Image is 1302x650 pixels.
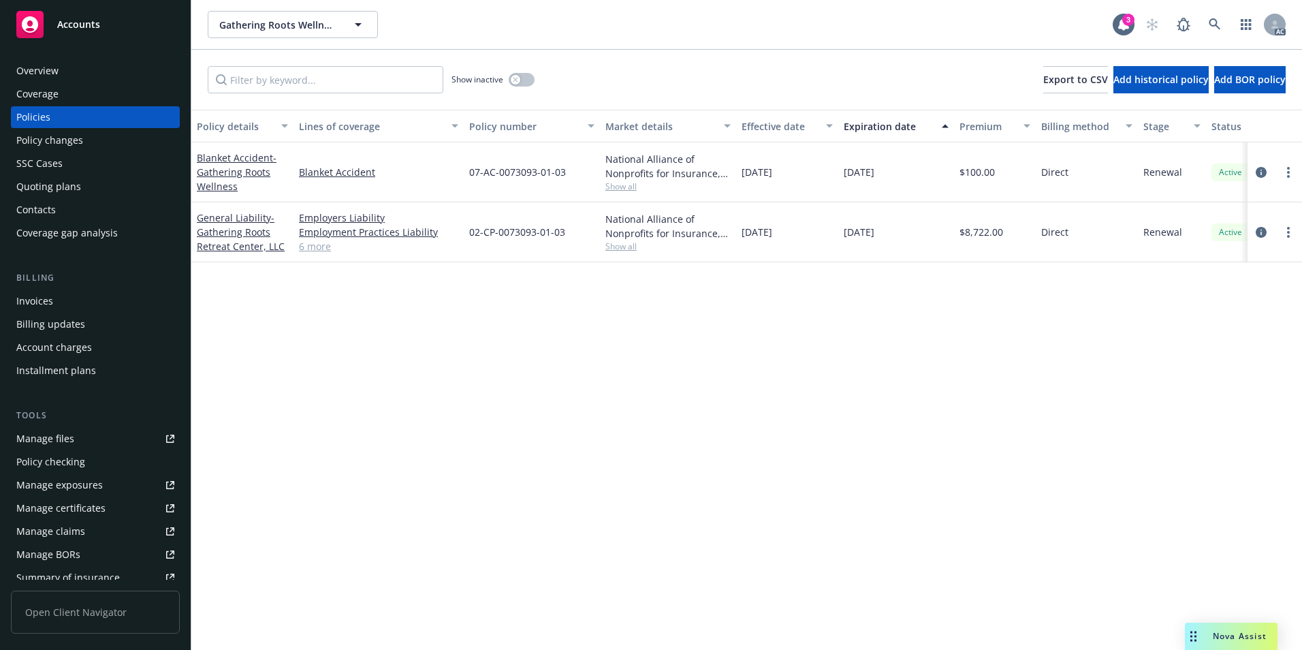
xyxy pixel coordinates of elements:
[197,211,285,253] span: - Gathering Roots Retreat Center, LLC
[11,83,180,105] a: Coverage
[469,165,566,179] span: 07-AC-0073093-01-03
[219,18,337,32] span: Gathering Roots Wellness
[11,428,180,450] a: Manage files
[11,106,180,128] a: Policies
[1214,66,1286,93] button: Add BOR policy
[191,110,293,142] button: Policy details
[1138,110,1206,142] button: Stage
[605,241,731,252] span: Show all
[451,74,503,85] span: Show inactive
[16,567,120,589] div: Summary of insurance
[16,474,103,496] div: Manage exposures
[11,60,180,82] a: Overview
[16,60,59,82] div: Overview
[57,19,100,30] span: Accounts
[11,409,180,422] div: Tools
[1217,226,1244,238] span: Active
[959,119,1015,134] div: Premium
[16,360,96,382] div: Installment plans
[299,211,458,225] a: Employers Liability
[1143,119,1186,134] div: Stage
[16,176,81,198] div: Quoting plans
[11,153,180,174] a: SSC Cases
[16,521,85,542] div: Manage claims
[299,225,458,239] a: Employment Practices Liability
[11,129,180,151] a: Policy changes
[299,119,443,134] div: Lines of coverage
[16,83,59,105] div: Coverage
[1185,623,1202,650] div: Drag to move
[959,225,1003,239] span: $8,722.00
[1211,119,1295,134] div: Status
[838,110,954,142] button: Expiration date
[1122,14,1134,26] div: 3
[11,222,180,244] a: Coverage gap analysis
[11,474,180,496] a: Manage exposures
[11,290,180,312] a: Invoices
[1043,66,1108,93] button: Export to CSV
[1214,73,1286,86] span: Add BOR policy
[1143,225,1182,239] span: Renewal
[1213,630,1267,642] span: Nova Assist
[11,451,180,473] a: Policy checking
[208,66,443,93] input: Filter by keyword...
[1280,164,1297,181] a: more
[11,521,180,542] a: Manage claims
[16,544,80,566] div: Manage BORs
[197,211,285,253] a: General Liability
[469,225,565,239] span: 02-CP-0073093-01-03
[469,119,579,134] div: Policy number
[299,165,458,179] a: Blanket Accident
[1139,11,1166,38] a: Start snowing
[11,567,180,589] a: Summary of insurance
[1185,623,1277,650] button: Nova Assist
[742,165,772,179] span: [DATE]
[844,225,874,239] span: [DATE]
[1280,224,1297,241] a: more
[293,110,464,142] button: Lines of coverage
[742,119,818,134] div: Effective date
[16,129,83,151] div: Policy changes
[844,165,874,179] span: [DATE]
[1143,165,1182,179] span: Renewal
[1043,73,1108,86] span: Export to CSV
[11,313,180,335] a: Billing updates
[11,591,180,634] span: Open Client Navigator
[16,290,53,312] div: Invoices
[16,106,50,128] div: Policies
[16,199,56,221] div: Contacts
[1217,166,1244,179] span: Active
[11,176,180,198] a: Quoting plans
[11,497,180,519] a: Manage certificates
[742,225,772,239] span: [DATE]
[605,152,731,181] div: National Alliance of Nonprofits for Insurance, Inc., Nonprofits Insurance Alliance of [US_STATE],...
[1201,11,1228,38] a: Search
[605,181,731,192] span: Show all
[16,451,85,473] div: Policy checking
[959,165,995,179] span: $100.00
[1036,110,1138,142] button: Billing method
[1233,11,1260,38] a: Switch app
[16,153,63,174] div: SSC Cases
[1041,165,1068,179] span: Direct
[1041,225,1068,239] span: Direct
[1170,11,1197,38] a: Report a Bug
[605,212,731,241] div: National Alliance of Nonprofits for Insurance, Inc., Nonprofits Insurance Alliance of [US_STATE],...
[954,110,1036,142] button: Premium
[11,360,180,382] a: Installment plans
[11,271,180,285] div: Billing
[197,151,276,193] a: Blanket Accident
[1113,73,1209,86] span: Add historical policy
[11,5,180,44] a: Accounts
[1253,224,1269,241] a: circleInformation
[197,151,276,193] span: - Gathering Roots Wellness
[16,222,118,244] div: Coverage gap analysis
[197,119,273,134] div: Policy details
[299,239,458,253] a: 6 more
[844,119,934,134] div: Expiration date
[1041,119,1117,134] div: Billing method
[16,313,85,335] div: Billing updates
[600,110,736,142] button: Market details
[464,110,600,142] button: Policy number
